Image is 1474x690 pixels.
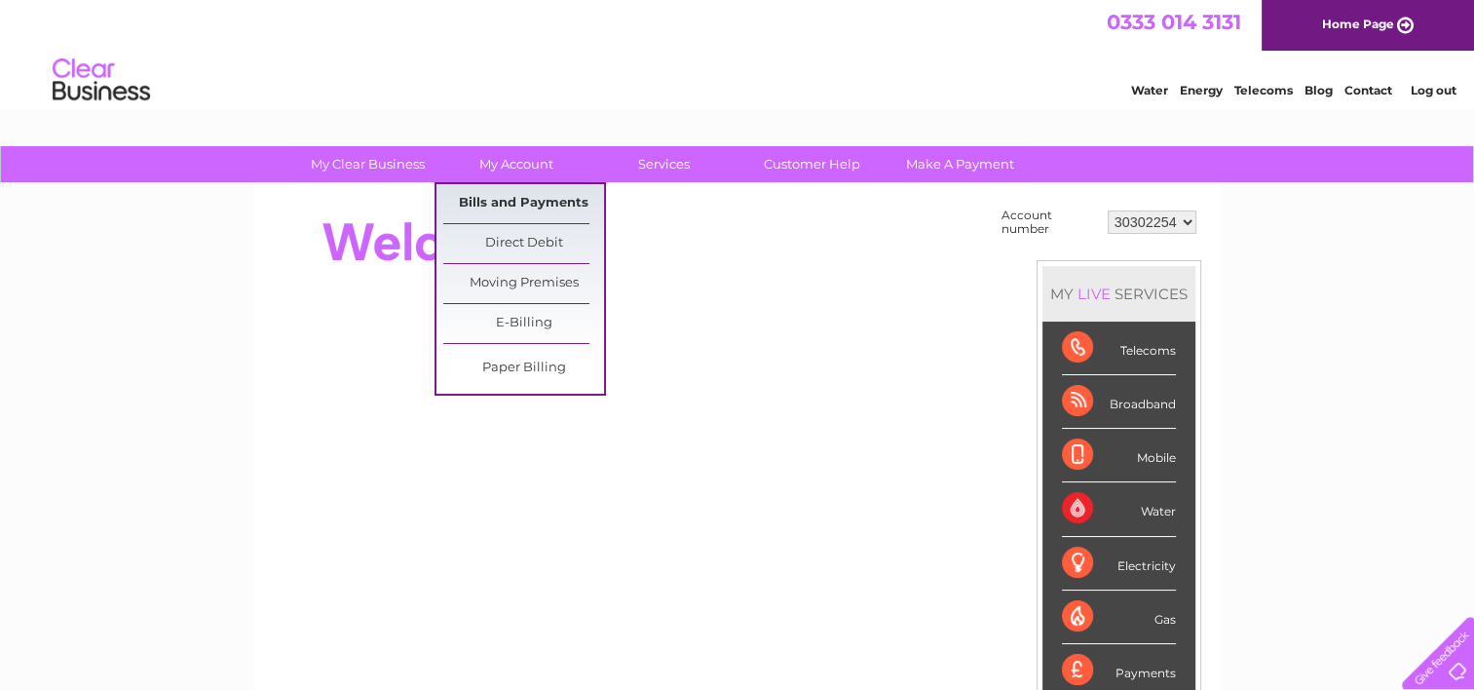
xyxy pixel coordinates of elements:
a: Direct Debit [443,224,604,263]
div: LIVE [1074,285,1115,303]
div: Gas [1062,591,1176,644]
a: Bills and Payments [443,184,604,223]
a: Telecoms [1234,83,1293,97]
a: Blog [1304,83,1333,97]
div: Water [1062,482,1176,536]
a: Contact [1344,83,1392,97]
a: E-Billing [443,304,604,343]
img: logo.png [52,51,151,110]
td: Account number [997,204,1103,241]
div: MY SERVICES [1042,266,1195,322]
a: Log out [1410,83,1455,97]
a: My Clear Business [287,146,448,182]
a: Moving Premises [443,264,604,303]
a: 0333 014 3131 [1107,10,1241,34]
a: Services [584,146,744,182]
div: Mobile [1062,429,1176,482]
div: Clear Business is a trading name of Verastar Limited (registered in [GEOGRAPHIC_DATA] No. 3667643... [278,11,1198,95]
a: Make A Payment [880,146,1040,182]
a: Paper Billing [443,349,604,388]
a: My Account [435,146,596,182]
a: Energy [1180,83,1223,97]
div: Electricity [1062,537,1176,591]
div: Telecoms [1062,322,1176,375]
div: Broadband [1062,375,1176,429]
a: Customer Help [732,146,892,182]
a: Water [1131,83,1168,97]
